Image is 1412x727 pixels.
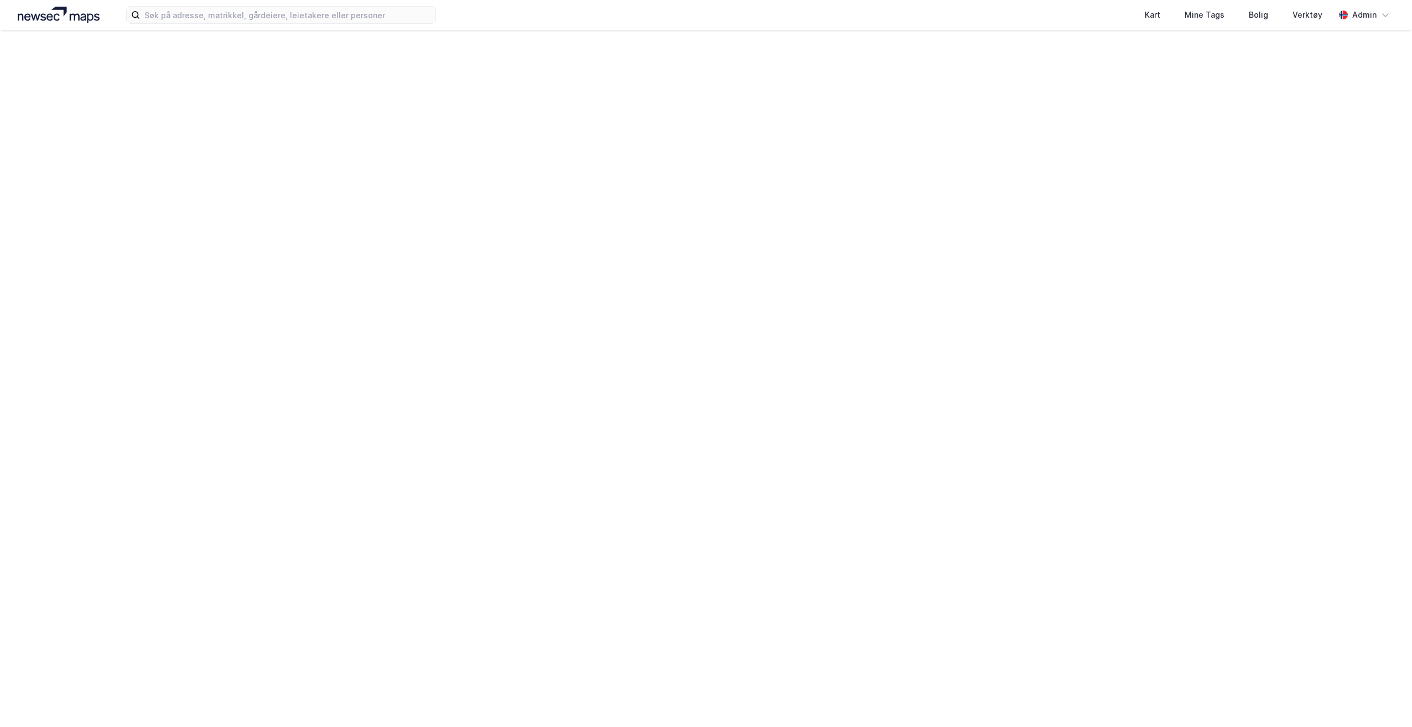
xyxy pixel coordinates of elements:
[18,7,100,23] img: logo.a4113a55bc3d86da70a041830d287a7e.svg
[1185,8,1224,22] div: Mine Tags
[1249,8,1268,22] div: Bolig
[1357,674,1412,727] div: Kontrollprogram for chat
[1145,8,1160,22] div: Kart
[1292,8,1322,22] div: Verktøy
[140,7,435,23] input: Søk på adresse, matrikkel, gårdeiere, leietakere eller personer
[1357,674,1412,727] iframe: Chat Widget
[1352,8,1377,22] div: Admin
